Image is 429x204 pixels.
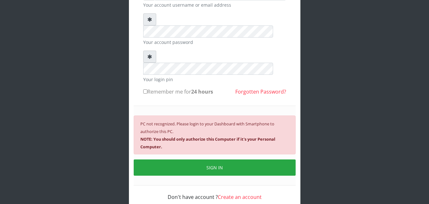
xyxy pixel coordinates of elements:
[143,88,213,95] label: Remember me for
[143,76,286,83] small: Your login pin
[140,121,275,150] small: PC not recognized. Please login to your Dashboard with Smartphone to authorize this PC.
[218,193,262,200] a: Create an account
[143,2,286,8] small: Your account username or email address
[235,88,286,95] a: Forgotten Password?
[143,186,286,201] div: Don't have account ?
[143,89,147,94] input: Remember me for24 hours
[140,136,275,150] b: NOTE: You should only authorize this Computer if it's your Personal Computer.
[134,159,296,176] button: SIGN IN
[191,88,213,95] b: 24 hours
[143,39,286,46] small: Your account password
